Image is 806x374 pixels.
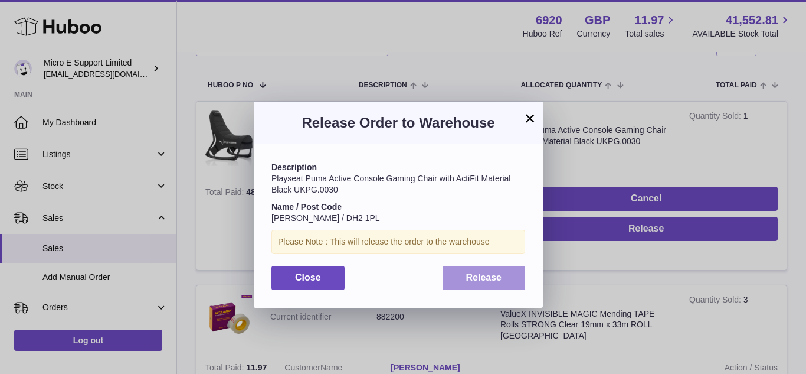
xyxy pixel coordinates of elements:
strong: Name / Post Code [271,202,342,212]
button: Close [271,266,345,290]
div: Please Note : This will release the order to the warehouse [271,230,525,254]
strong: Description [271,162,317,172]
span: Close [295,272,321,282]
span: [PERSON_NAME] / DH2 1PL [271,213,380,223]
button: Release [443,266,526,290]
span: Playseat Puma Active Console Gaming Chair with ActiFit Material Black UKPG.0030 [271,174,510,194]
h3: Release Order to Warehouse [271,113,525,132]
span: Release [466,272,502,282]
button: × [523,111,537,125]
